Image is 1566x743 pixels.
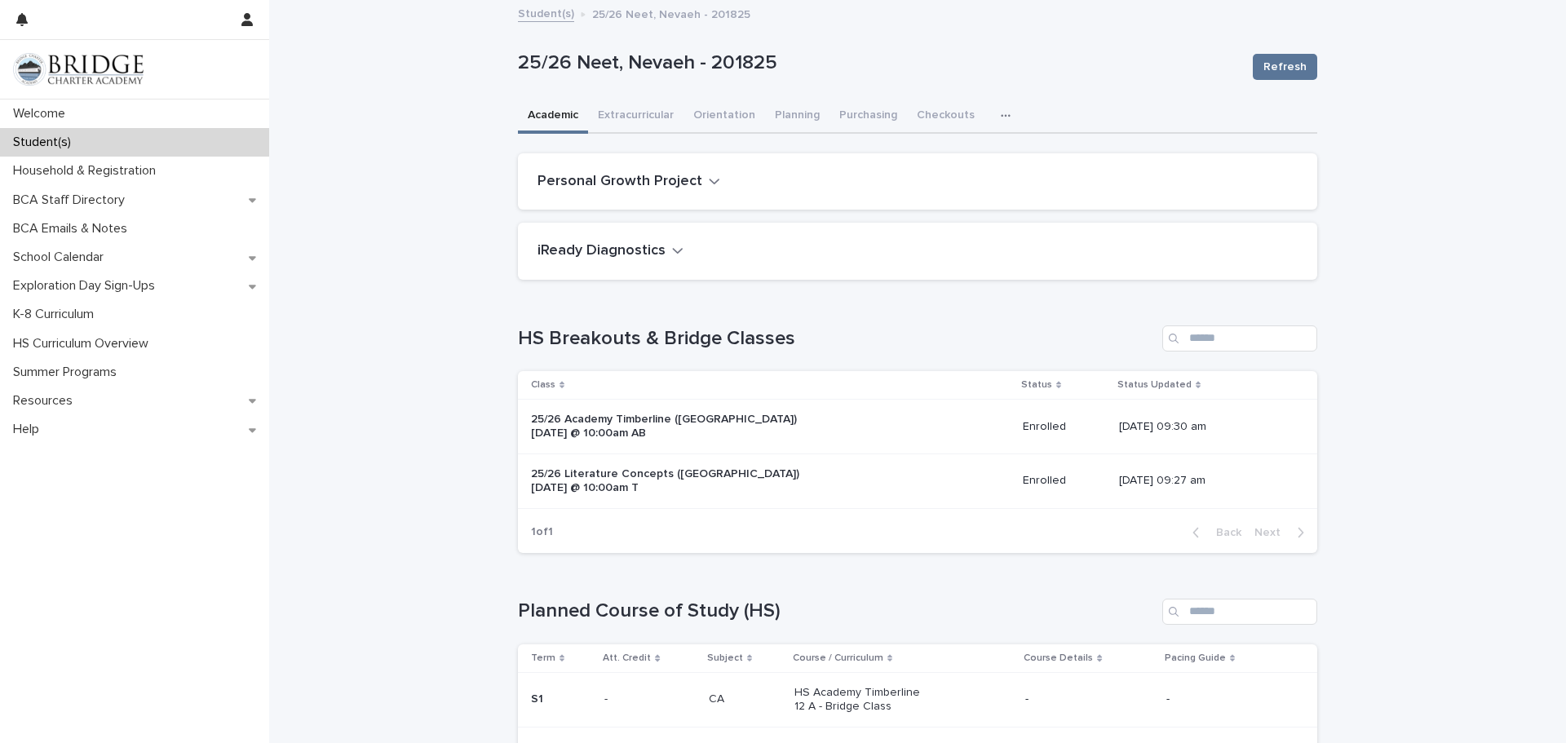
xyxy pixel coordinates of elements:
p: HS Academy Timberline 12 A - Bridge Class [794,686,931,714]
p: School Calendar [7,250,117,265]
p: Enrolled [1023,420,1106,434]
button: Orientation [683,100,765,134]
button: Purchasing [829,100,907,134]
p: [DATE] 09:30 am [1119,420,1291,434]
tr: S1-- CACA HS Academy Timberline 12 A - Bridge Class-- [518,672,1317,727]
p: Student(s) [7,135,84,150]
p: [DATE] 09:27 am [1119,474,1291,488]
button: Back [1179,525,1248,540]
p: Enrolled [1023,474,1106,488]
p: - [1166,692,1291,706]
p: Help [7,422,52,437]
button: Academic [518,100,588,134]
p: Status Updated [1117,376,1192,394]
p: S1 [531,692,591,706]
p: 1 of 1 [518,512,566,552]
p: BCA Emails & Notes [7,221,140,237]
h1: Planned Course of Study (HS) [518,599,1156,623]
p: Pacing Guide [1165,649,1226,667]
p: BCA Staff Directory [7,192,138,208]
p: 25/26 Neet, Nevaeh - 201825 [518,51,1240,75]
p: 25/26 Academy Timberline ([GEOGRAPHIC_DATA]) [DATE] @ 10:00am AB [531,413,803,440]
span: Refresh [1263,59,1307,75]
p: Household & Registration [7,163,169,179]
h1: HS Breakouts & Bridge Classes [518,327,1156,351]
p: K-8 Curriculum [7,307,107,322]
p: Class [531,376,555,394]
p: Summer Programs [7,365,130,380]
p: - [604,689,611,706]
p: Resources [7,393,86,409]
p: 25/26 Neet, Nevaeh - 201825 [592,4,750,22]
button: Extracurricular [588,100,683,134]
span: Back [1206,527,1241,538]
span: Next [1254,527,1290,538]
tr: 25/26 Literature Concepts ([GEOGRAPHIC_DATA]) [DATE] @ 10:00am TEnrolled[DATE] 09:27 am [518,453,1317,508]
p: Exploration Day Sign-Ups [7,278,168,294]
p: Term [531,649,555,667]
h2: Personal Growth Project [537,173,702,191]
button: Personal Growth Project [537,173,720,191]
p: - [1025,692,1152,706]
button: iReady Diagnostics [537,242,683,260]
p: Course / Curriculum [793,649,883,667]
p: Welcome [7,106,78,122]
p: CA [709,689,728,706]
p: HS Curriculum Overview [7,336,161,352]
tr: 25/26 Academy Timberline ([GEOGRAPHIC_DATA]) [DATE] @ 10:00am ABEnrolled[DATE] 09:30 am [518,400,1317,454]
p: Att. Credit [603,649,651,667]
button: Checkouts [907,100,984,134]
p: Subject [707,649,743,667]
img: V1C1m3IdTEidaUdm9Hs0 [13,53,144,86]
a: Student(s) [518,3,574,22]
h2: iReady Diagnostics [537,242,666,260]
input: Search [1162,325,1317,352]
button: Refresh [1253,54,1317,80]
p: Course Details [1024,649,1093,667]
button: Planning [765,100,829,134]
button: Next [1248,525,1317,540]
p: 25/26 Literature Concepts ([GEOGRAPHIC_DATA]) [DATE] @ 10:00am T [531,467,803,495]
p: Status [1021,376,1052,394]
input: Search [1162,599,1317,625]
